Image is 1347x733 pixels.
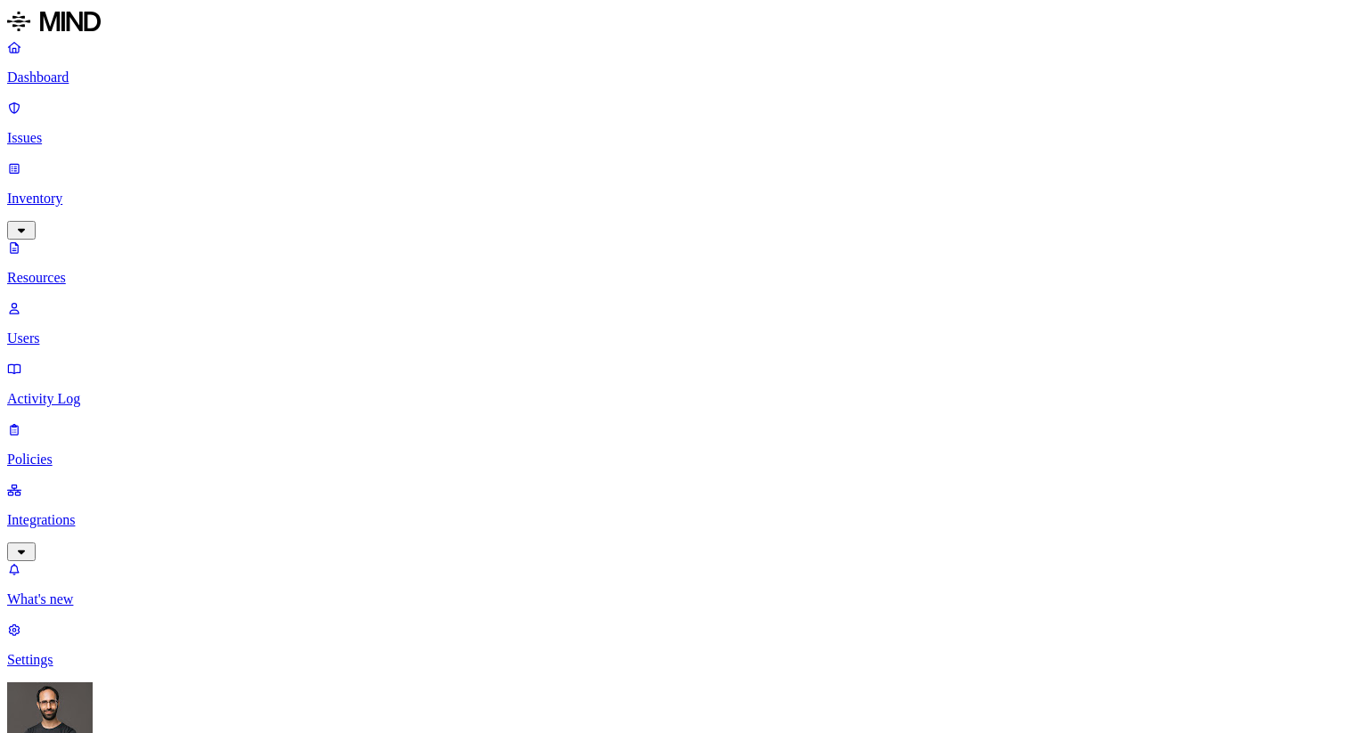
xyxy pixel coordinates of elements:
p: Dashboard [7,69,1340,86]
p: Issues [7,130,1340,146]
a: Dashboard [7,39,1340,86]
p: Activity Log [7,391,1340,407]
a: Issues [7,100,1340,146]
a: Users [7,300,1340,346]
a: Integrations [7,482,1340,558]
a: Activity Log [7,361,1340,407]
p: Inventory [7,191,1340,207]
p: Users [7,330,1340,346]
p: Policies [7,452,1340,468]
a: What's new [7,561,1340,607]
a: Settings [7,622,1340,668]
img: MIND [7,7,101,36]
a: Inventory [7,160,1340,237]
p: What's new [7,591,1340,607]
p: Integrations [7,512,1340,528]
a: Policies [7,421,1340,468]
p: Settings [7,652,1340,668]
p: Resources [7,270,1340,286]
a: Resources [7,240,1340,286]
a: MIND [7,7,1340,39]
